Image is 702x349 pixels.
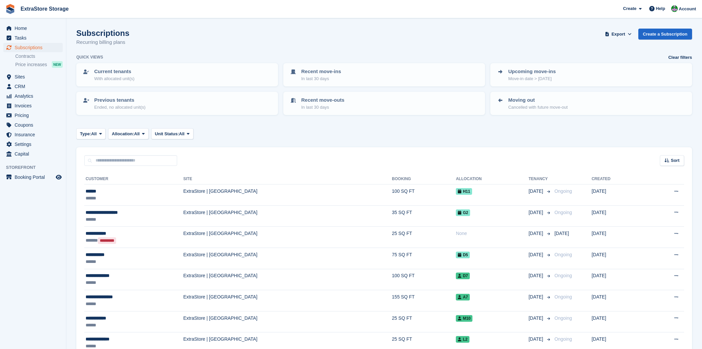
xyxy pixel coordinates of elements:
td: [DATE] [592,227,645,248]
td: 75 SQ FT [392,248,456,269]
button: Unit Status: All [151,128,193,139]
a: menu [3,149,63,159]
div: None [456,230,528,237]
span: Ongoing [554,294,572,299]
span: Invoices [15,101,54,110]
span: [DATE] [528,209,544,216]
span: Ongoing [554,273,572,278]
a: Recent move-ins In last 30 days [284,64,484,86]
span: Type: [80,131,91,137]
p: Recent move-ins [301,68,341,75]
span: All [91,131,97,137]
a: menu [3,91,63,101]
a: menu [3,111,63,120]
th: Site [183,174,392,184]
span: Ongoing [554,210,572,215]
p: Moving out [508,96,568,104]
td: [DATE] [592,248,645,269]
td: ExtraStore | [GEOGRAPHIC_DATA] [183,290,392,311]
span: Home [15,24,54,33]
p: Previous tenants [94,96,146,104]
td: [DATE] [592,269,645,290]
img: stora-icon-8386f47178a22dfd0bd8f6a31ec36ba5ce8667c1dd55bd0f319d3a0aa187defe.svg [5,4,15,14]
button: Type: All [76,128,105,139]
span: Create [623,5,636,12]
p: Upcoming move-ins [508,68,556,75]
p: Cancelled with future move-out [508,104,568,111]
a: Upcoming move-ins Move-in date > [DATE] [491,64,691,86]
td: ExtraStore | [GEOGRAPHIC_DATA] [183,184,392,206]
span: A7 [456,294,470,300]
p: With allocated unit(s) [94,75,134,82]
span: D7 [456,273,470,279]
a: menu [3,72,63,81]
span: Help [656,5,665,12]
a: ExtraStore Storage [18,3,71,14]
a: menu [3,33,63,43]
a: menu [3,24,63,33]
span: Price increases [15,61,47,68]
a: Previous tenants Ended, no allocated unit(s) [77,92,277,114]
a: Contracts [15,53,63,59]
td: 35 SQ FT [392,205,456,227]
div: NEW [52,61,63,68]
span: Subscriptions [15,43,54,52]
p: Recurring billing plans [76,39,129,46]
a: Price increases NEW [15,61,63,68]
span: Ongoing [554,188,572,194]
p: Recent move-outs [301,96,344,104]
span: Allocation: [112,131,134,137]
span: [DATE] [528,293,544,300]
a: menu [3,101,63,110]
span: Export [611,31,625,38]
td: 25 SQ FT [392,311,456,332]
td: 100 SQ FT [392,184,456,206]
span: Sites [15,72,54,81]
span: H11 [456,188,472,195]
span: [DATE] [528,272,544,279]
th: Customer [84,174,183,184]
p: Move-in date > [DATE] [508,75,556,82]
th: Allocation [456,174,528,184]
span: G2 [456,209,470,216]
span: Capital [15,149,54,159]
a: menu [3,130,63,139]
td: ExtraStore | [GEOGRAPHIC_DATA] [183,269,392,290]
span: Account [679,6,696,12]
td: [DATE] [592,311,645,332]
span: Coupons [15,120,54,130]
h1: Subscriptions [76,29,129,38]
span: Sort [671,157,679,164]
a: menu [3,120,63,130]
a: Clear filters [668,54,692,61]
a: menu [3,82,63,91]
td: ExtraStore | [GEOGRAPHIC_DATA] [183,248,392,269]
td: ExtraStore | [GEOGRAPHIC_DATA] [183,227,392,248]
a: menu [3,173,63,182]
td: [DATE] [592,184,645,206]
p: In last 30 days [301,75,341,82]
td: 100 SQ FT [392,269,456,290]
span: Pricing [15,111,54,120]
td: 25 SQ FT [392,227,456,248]
span: CRM [15,82,54,91]
th: Booking [392,174,456,184]
td: ExtraStore | [GEOGRAPHIC_DATA] [183,205,392,227]
span: Booking Portal [15,173,54,182]
span: [DATE] [528,188,544,195]
th: Tenancy [528,174,552,184]
td: 155 SQ FT [392,290,456,311]
span: All [179,131,185,137]
button: Export [604,29,633,40]
a: menu [3,140,63,149]
td: [DATE] [592,290,645,311]
p: In last 30 days [301,104,344,111]
span: M10 [456,315,472,322]
td: [DATE] [592,205,645,227]
span: Tasks [15,33,54,43]
span: Settings [15,140,54,149]
p: Current tenants [94,68,134,75]
span: All [134,131,140,137]
span: Unit Status: [155,131,179,137]
a: menu [3,43,63,52]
